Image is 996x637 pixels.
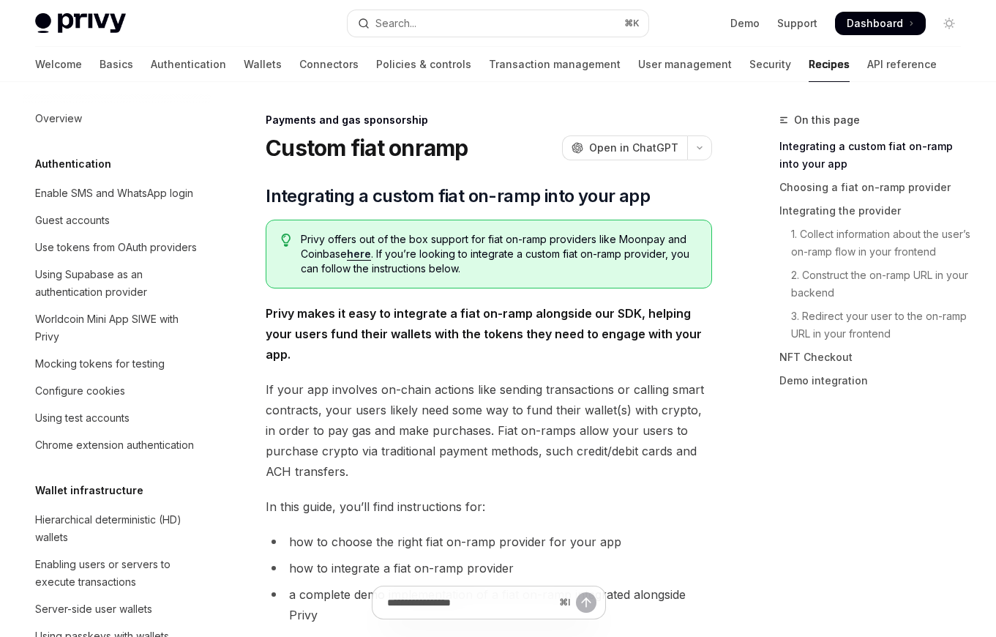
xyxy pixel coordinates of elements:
[779,369,973,392] a: Demo integration
[847,16,903,31] span: Dashboard
[489,47,621,82] a: Transaction management
[281,234,291,247] svg: Tip
[266,185,650,208] span: Integrating a custom fiat on-ramp into your app
[937,12,961,35] button: Toggle dark mode
[266,135,468,161] h1: Custom fiat onramp
[779,305,973,346] a: 3. Redirect your user to the on-ramp URL in your frontend
[266,379,712,482] span: If your app involves on-chain actions like sending transactions or calling smart contracts, your ...
[244,47,282,82] a: Wallets
[23,596,211,622] a: Server-side user wallets
[23,234,211,261] a: Use tokens from OAuth providers
[348,10,648,37] button: Open search
[23,261,211,305] a: Using Supabase as an authentication provider
[779,346,973,369] a: NFT Checkout
[867,47,937,82] a: API reference
[779,223,973,264] a: 1. Collect information about the user’s on-ramp flow in your frontend
[562,135,687,160] button: Open in ChatGPT
[347,247,371,261] a: here
[35,355,165,373] div: Mocking tokens for testing
[779,199,973,223] a: Integrating the provider
[35,600,152,618] div: Server-side user wallets
[23,306,211,350] a: Worldcoin Mini App SIWE with Privy
[387,586,553,619] input: Ask a question...
[23,351,211,377] a: Mocking tokens for testing
[35,185,193,202] div: Enable SMS and WhatsApp login
[35,239,197,256] div: Use tokens from OAuth providers
[779,264,973,305] a: 2. Construct the on-ramp URL in your backend
[35,511,202,546] div: Hierarchical deterministic (HD) wallets
[624,18,640,29] span: ⌘ K
[779,176,973,199] a: Choosing a fiat on-ramp provider
[35,155,111,173] h5: Authentication
[23,507,211,551] a: Hierarchical deterministic (HD) wallets
[266,558,712,578] li: how to integrate a fiat on-ramp provider
[266,532,712,552] li: how to choose the right fiat on-ramp provider for your app
[35,110,82,127] div: Overview
[23,378,211,404] a: Configure cookies
[730,16,760,31] a: Demo
[23,551,211,595] a: Enabling users or servers to execute transactions
[35,382,125,400] div: Configure cookies
[638,47,732,82] a: User management
[376,47,471,82] a: Policies & controls
[35,47,82,82] a: Welcome
[299,47,359,82] a: Connectors
[35,482,143,499] h5: Wallet infrastructure
[23,180,211,206] a: Enable SMS and WhatsApp login
[301,232,697,276] span: Privy offers out of the box support for fiat on-ramp providers like Moonpay and Coinbase . If you...
[794,111,860,129] span: On this page
[375,15,416,32] div: Search...
[35,13,126,34] img: light logo
[35,212,110,229] div: Guest accounts
[35,556,202,591] div: Enabling users or servers to execute transactions
[576,592,596,613] button: Send message
[809,47,850,82] a: Recipes
[835,12,926,35] a: Dashboard
[100,47,133,82] a: Basics
[266,496,712,517] span: In this guide, you’ll find instructions for:
[266,306,702,362] strong: Privy makes it easy to integrate a fiat on-ramp alongside our SDK, helping your users fund their ...
[151,47,226,82] a: Authentication
[23,207,211,234] a: Guest accounts
[589,141,678,155] span: Open in ChatGPT
[23,432,211,458] a: Chrome extension authentication
[35,436,194,454] div: Chrome extension authentication
[23,105,211,132] a: Overview
[749,47,791,82] a: Security
[779,135,973,176] a: Integrating a custom fiat on-ramp into your app
[35,310,202,346] div: Worldcoin Mini App SIWE with Privy
[35,409,130,427] div: Using test accounts
[777,16,817,31] a: Support
[23,405,211,431] a: Using test accounts
[35,266,202,301] div: Using Supabase as an authentication provider
[266,113,712,127] div: Payments and gas sponsorship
